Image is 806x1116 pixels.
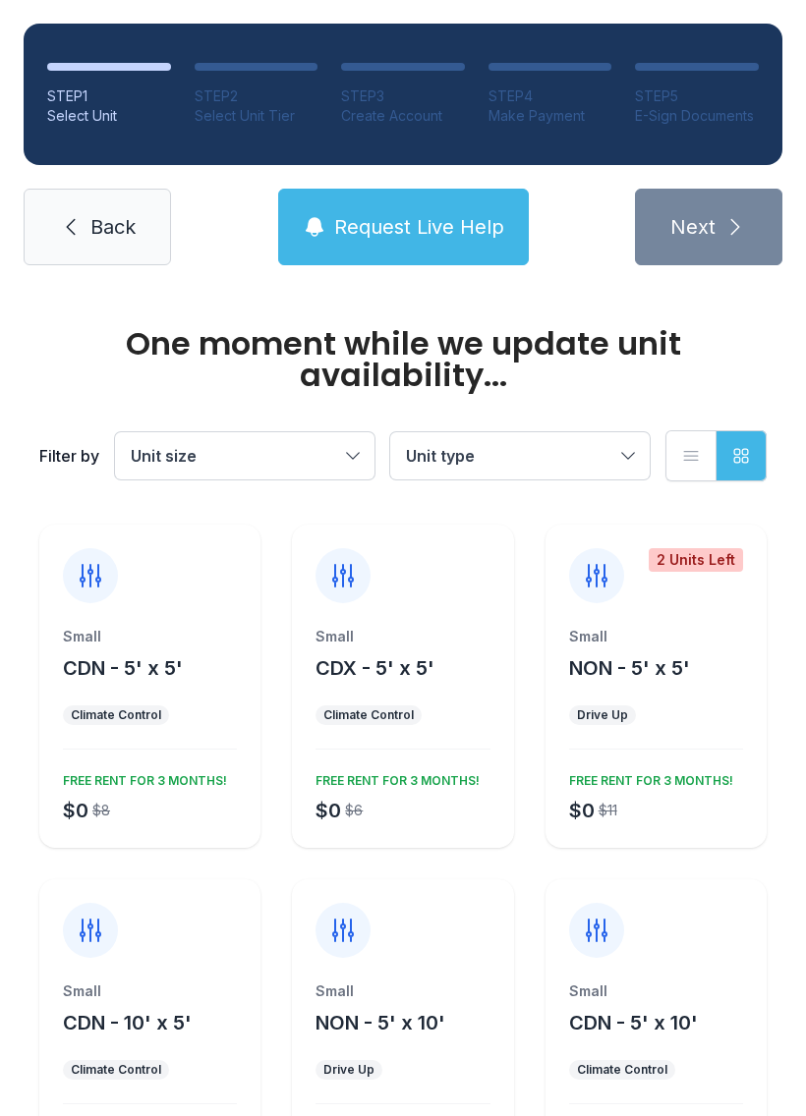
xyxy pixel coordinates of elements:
[115,432,374,479] button: Unit size
[334,213,504,241] span: Request Live Help
[47,86,171,106] div: STEP 1
[63,1011,192,1034] span: CDN - 10' x 5'
[341,86,465,106] div: STEP 3
[90,213,136,241] span: Back
[577,707,628,723] div: Drive Up
[323,1062,374,1078] div: Drive Up
[63,797,88,824] div: $0
[561,765,733,789] div: FREE RENT FOR 3 MONTHS!
[63,654,183,682] button: CDN - 5' x 5'
[569,656,690,680] span: NON - 5' x 5'
[131,446,197,466] span: Unit size
[599,801,617,820] div: $11
[92,801,110,820] div: $8
[47,106,171,126] div: Select Unit
[316,1011,445,1034] span: NON - 5' x 10'
[569,1011,698,1034] span: CDN - 5' x 10'
[63,656,183,680] span: CDN - 5' x 5'
[649,548,743,572] div: 2 Units Left
[569,654,690,682] button: NON - 5' x 5'
[316,627,489,646] div: Small
[71,1062,161,1078] div: Climate Control
[316,797,341,824] div: $0
[39,444,99,468] div: Filter by
[39,328,767,391] div: One moment while we update unit availability...
[489,106,612,126] div: Make Payment
[569,981,743,1001] div: Small
[577,1062,667,1078] div: Climate Control
[345,801,363,820] div: $6
[195,86,318,106] div: STEP 2
[670,213,716,241] span: Next
[316,981,489,1001] div: Small
[195,106,318,126] div: Select Unit Tier
[569,797,595,824] div: $0
[63,981,237,1001] div: Small
[316,656,434,680] span: CDX - 5' x 5'
[63,1009,192,1036] button: CDN - 10' x 5'
[316,1009,445,1036] button: NON - 5' x 10'
[635,106,759,126] div: E-Sign Documents
[323,707,414,723] div: Climate Control
[569,1009,698,1036] button: CDN - 5' x 10'
[635,86,759,106] div: STEP 5
[569,627,743,646] div: Small
[316,654,434,682] button: CDX - 5' x 5'
[406,446,475,466] span: Unit type
[390,432,650,479] button: Unit type
[308,765,480,789] div: FREE RENT FOR 3 MONTHS!
[489,86,612,106] div: STEP 4
[71,707,161,723] div: Climate Control
[55,765,227,789] div: FREE RENT FOR 3 MONTHS!
[341,106,465,126] div: Create Account
[63,627,237,646] div: Small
